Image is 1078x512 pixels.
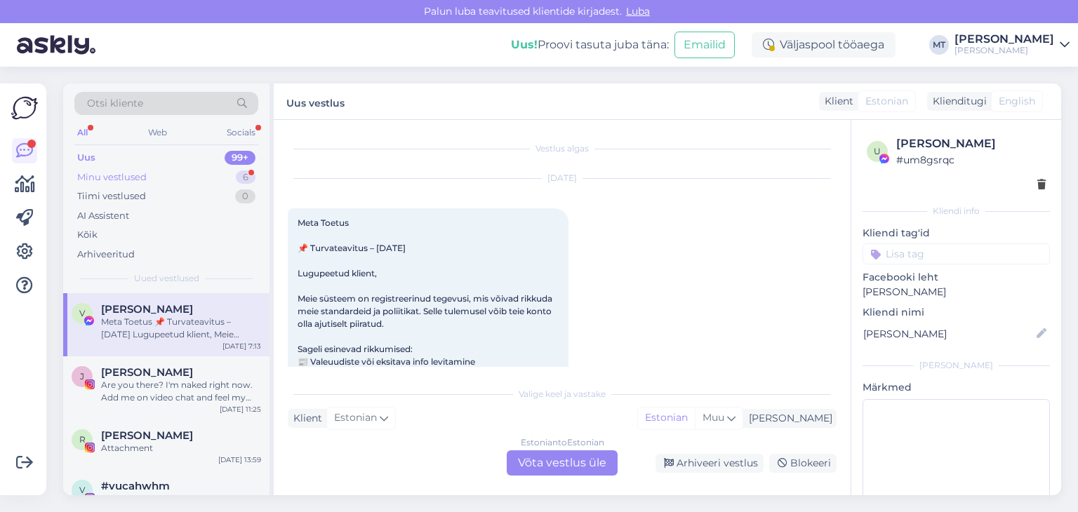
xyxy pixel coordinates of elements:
[954,34,1070,56] a: [PERSON_NAME][PERSON_NAME]
[622,5,654,18] span: Luba
[863,243,1050,264] input: Lisa tag
[674,32,735,58] button: Emailid
[999,94,1035,109] span: English
[134,272,199,285] span: Uued vestlused
[863,380,1050,395] p: Märkmed
[288,411,322,426] div: Klient
[235,189,255,203] div: 0
[521,436,604,449] div: Estonian to Estonian
[77,170,147,184] div: Minu vestlused
[334,410,377,426] span: Estonian
[288,142,837,155] div: Vestlus algas
[863,285,1050,299] p: [PERSON_NAME]
[865,94,908,109] span: Estonian
[77,228,98,242] div: Kõik
[954,34,1054,45] div: [PERSON_NAME]
[145,123,170,142] div: Web
[79,434,86,445] span: R
[101,480,170,492] span: #vucahwhm
[752,32,896,58] div: Väljaspool tööaega
[286,92,345,111] label: Uus vestlus
[896,152,1046,168] div: # um8gsrqc
[863,226,1050,241] p: Kliendi tag'id
[863,205,1050,217] div: Kliendi info
[819,94,853,109] div: Klient
[863,359,1050,372] div: [PERSON_NAME]
[769,454,837,473] div: Blokeeri
[101,316,261,341] div: Meta Toetus 📌 Turvateavitus – [DATE] Lugupeetud klient, Meie süsteem on registreerinud tegevusi, ...
[703,411,724,424] span: Muu
[288,172,837,184] div: [DATE]
[77,189,146,203] div: Tiimi vestlused
[220,404,261,415] div: [DATE] 11:25
[929,35,949,55] div: MT
[863,326,1034,342] input: Lisa nimi
[74,123,91,142] div: All
[511,38,538,51] b: Uus!
[224,123,258,142] div: Socials
[863,305,1050,320] p: Kliendi nimi
[79,308,85,318] span: V
[874,146,881,156] span: u
[101,303,193,316] span: Viviana Marioly Cuellar Chilo
[507,450,618,476] div: Võta vestlus üle
[11,95,38,121] img: Askly Logo
[101,366,193,379] span: Janine
[87,96,143,111] span: Otsi kliente
[743,411,832,426] div: [PERSON_NAME]
[79,485,85,495] span: v
[225,151,255,165] div: 99+
[954,45,1054,56] div: [PERSON_NAME]
[927,94,987,109] div: Klienditugi
[236,170,255,184] div: 6
[101,442,261,454] div: Attachment
[863,270,1050,285] p: Facebooki leht
[101,492,261,505] div: Attachment
[638,407,695,429] div: Estonian
[511,36,669,53] div: Proovi tasuta juba täna:
[222,341,261,351] div: [DATE] 7:13
[101,379,261,404] div: Are you there? I'm naked right now. Add me on video chat and feel my body. Message me on WhatsApp...
[896,135,1046,152] div: [PERSON_NAME]
[77,209,129,223] div: AI Assistent
[101,429,193,442] span: Reigo Ahven
[77,151,95,165] div: Uus
[218,454,261,465] div: [DATE] 13:59
[656,454,764,473] div: Arhiveeri vestlus
[288,388,837,400] div: Valige keel ja vastake
[77,248,135,262] div: Arhiveeritud
[80,371,84,382] span: J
